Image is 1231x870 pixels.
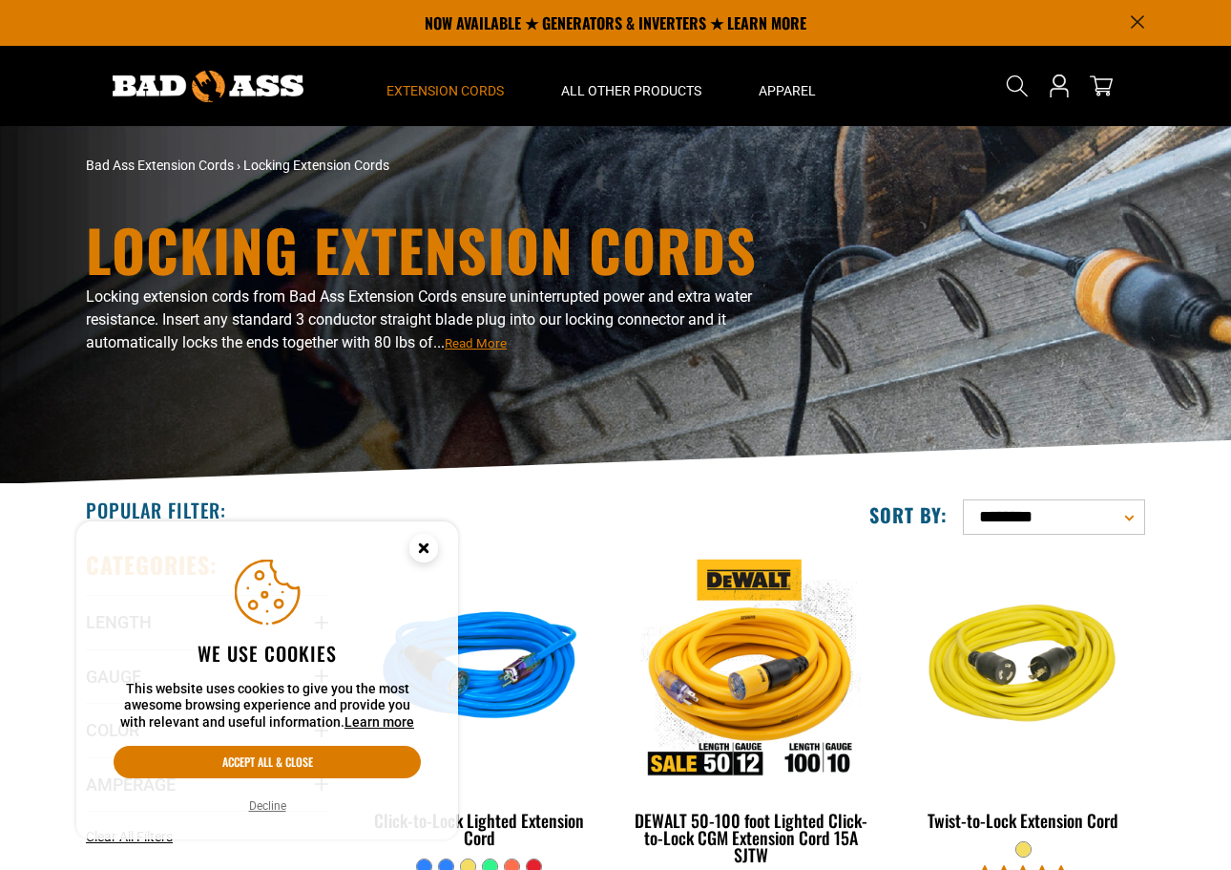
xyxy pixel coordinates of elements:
[76,521,458,840] aside: Cookie Consent
[358,46,532,126] summary: Extension Cords
[360,560,600,779] img: blue
[903,560,1143,779] img: yellow
[386,82,504,99] span: Extension Cords
[243,158,389,173] span: Locking Extension Cords
[344,714,414,730] a: Learn more
[631,560,871,779] img: DEWALT 50-100 foot Lighted Click-to-Lock CGM Extension Cord 15A SJTW
[445,336,507,350] span: Read More
[243,796,292,816] button: Decline
[561,82,701,99] span: All Other Products
[114,681,421,732] p: This website uses cookies to give you the most awesome browsing experience and provide you with r...
[237,158,240,173] span: ›
[86,221,782,278] h1: Locking Extension Cords
[113,71,303,102] img: Bad Ass Extension Cords
[630,812,873,863] div: DEWALT 50-100 foot Lighted Click-to-Lock CGM Extension Cord 15A SJTW
[86,829,173,844] span: Clear All Filters
[869,502,948,527] label: Sort by:
[759,82,816,99] span: Apparel
[902,812,1145,829] div: Twist-to-Lock Extension Cord
[358,812,601,846] div: Click-to-Lock Lighted Extension Cord
[86,156,782,176] nav: breadcrumbs
[1002,71,1033,101] summary: Search
[86,498,226,522] h2: Popular Filter:
[902,550,1145,840] a: yellow Twist-to-Lock Extension Cord
[114,746,421,778] button: Accept all & close
[532,46,730,126] summary: All Other Products
[86,158,234,173] a: Bad Ass Extension Cords
[358,550,601,858] a: blue Click-to-Lock Lighted Extension Cord
[730,46,845,126] summary: Apparel
[86,287,752,351] span: Locking extension cords from Bad Ass Extension Cords ensure uninterrupted power and extra water r...
[114,641,421,666] h2: We use cookies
